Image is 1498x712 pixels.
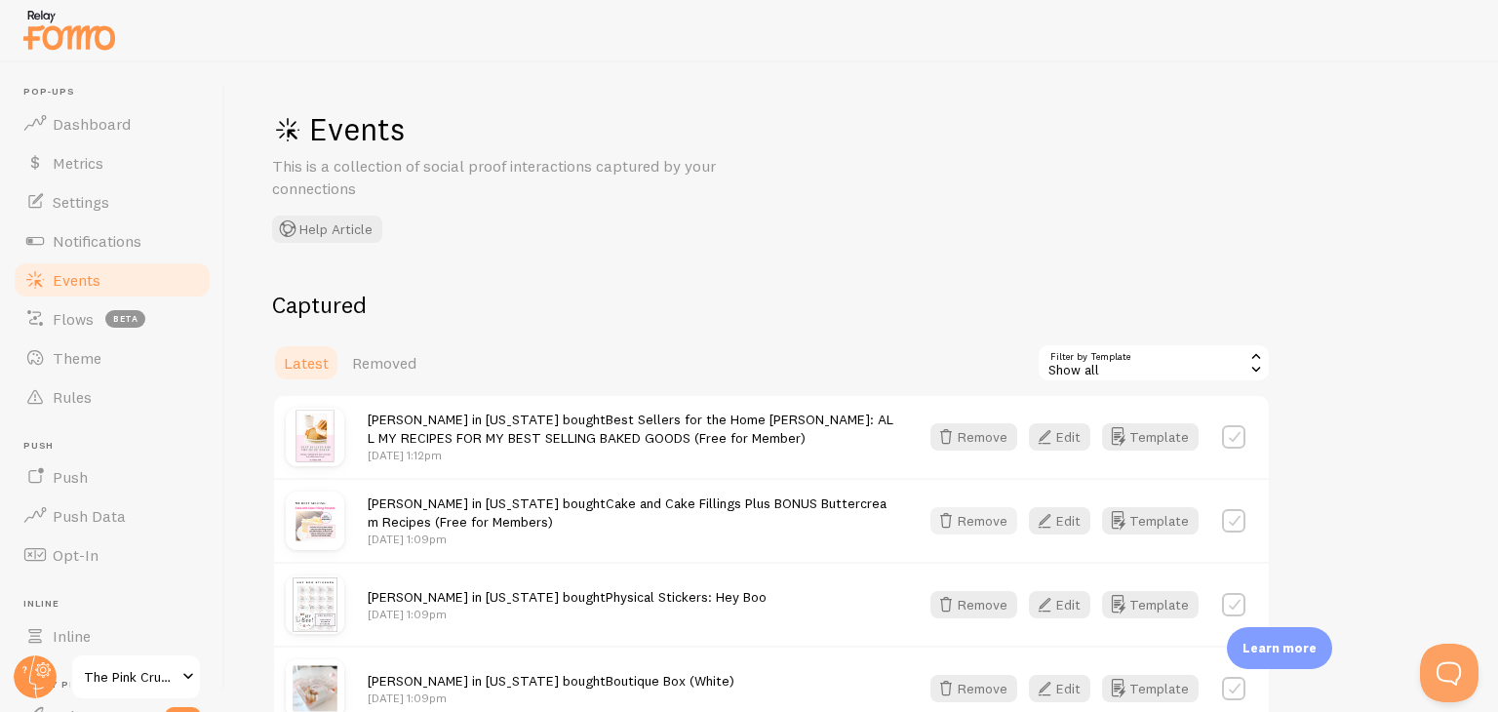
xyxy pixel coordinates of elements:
[1029,675,1090,702] button: Edit
[12,496,213,535] a: Push Data
[284,353,329,373] span: Latest
[1029,591,1102,618] a: Edit
[368,494,887,531] a: Cake and Cake Fillings Plus BONUS Buttercream Recipes (Free for Members)
[53,192,109,212] span: Settings
[12,104,213,143] a: Dashboard
[1420,644,1478,702] iframe: Help Scout Beacon - Open
[1227,627,1332,669] div: Learn more
[1102,423,1199,451] button: Template
[368,690,734,706] p: [DATE] 1:09pm
[20,5,118,55] img: fomo-relay-logo-orange.svg
[368,447,895,463] p: [DATE] 1:12pm
[53,153,103,173] span: Metrics
[70,653,202,700] a: The Pink Crumbb
[286,575,344,634] img: hey_boo.svg
[368,531,895,547] p: [DATE] 1:09pm
[606,588,767,606] a: Physical Stickers: Hey Boo
[1242,639,1317,657] p: Learn more
[368,411,893,447] span: [PERSON_NAME] in [US_STATE] bought
[1029,507,1090,534] button: Edit
[53,506,126,526] span: Push Data
[53,387,92,407] span: Rules
[368,494,887,531] span: [PERSON_NAME] in [US_STATE] bought
[12,182,213,221] a: Settings
[368,411,893,447] a: Best Sellers for the Home [PERSON_NAME]: ALL MY RECIPES FOR MY BEST SELLING BAKED GOODS (Free for...
[1029,507,1102,534] a: Edit
[12,457,213,496] a: Push
[286,408,344,466] img: MEMBERSHIPPLANS-2024-05-28T181547.174_small.png
[1102,591,1199,618] button: Template
[1029,675,1102,702] a: Edit
[53,270,100,290] span: Events
[53,309,94,329] span: Flows
[352,353,416,373] span: Removed
[272,290,1271,320] h2: Captured
[12,221,213,260] a: Notifications
[286,492,344,550] img: MEMBERSHIPPLANS-2024-05-28T160848.355_small.png
[1029,591,1090,618] button: Edit
[1029,423,1090,451] button: Edit
[53,545,99,565] span: Opt-In
[368,672,734,690] span: [PERSON_NAME] in [US_STATE] bought
[12,535,213,574] a: Opt-In
[53,348,101,368] span: Theme
[84,665,177,689] span: The Pink Crumbb
[368,588,767,606] span: [PERSON_NAME] in [US_STATE] bought
[1102,507,1199,534] button: Template
[272,216,382,243] button: Help Article
[53,231,141,251] span: Notifications
[1037,343,1271,382] div: Show all
[12,299,213,338] a: Flows beta
[23,440,213,453] span: Push
[12,377,213,416] a: Rules
[12,260,213,299] a: Events
[23,86,213,99] span: Pop-ups
[272,155,740,200] p: This is a collection of social proof interactions captured by your connections
[105,310,145,328] span: beta
[930,591,1017,618] button: Remove
[1029,423,1102,451] a: Edit
[368,606,767,622] p: [DATE] 1:09pm
[53,114,131,134] span: Dashboard
[340,343,428,382] a: Removed
[930,675,1017,702] button: Remove
[272,109,857,149] h1: Events
[1102,675,1199,702] button: Template
[606,672,734,690] a: Boutique Box (White)
[53,626,91,646] span: Inline
[272,343,340,382] a: Latest
[12,338,213,377] a: Theme
[53,467,88,487] span: Push
[930,423,1017,451] button: Remove
[12,616,213,655] a: Inline
[23,598,213,611] span: Inline
[12,143,213,182] a: Metrics
[930,507,1017,534] button: Remove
